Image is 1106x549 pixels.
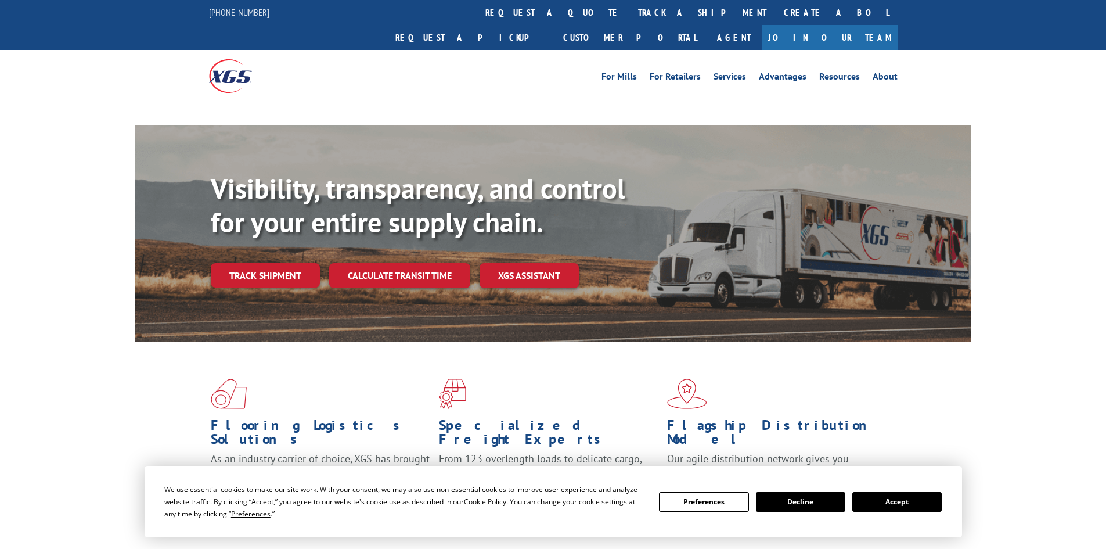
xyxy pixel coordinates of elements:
img: xgs-icon-total-supply-chain-intelligence-red [211,379,247,409]
p: From 123 overlength loads to delicate cargo, our experienced staff knows the best way to move you... [439,452,658,504]
a: [PHONE_NUMBER] [209,6,269,18]
h1: Flooring Logistics Solutions [211,418,430,452]
button: Accept [852,492,942,512]
a: Advantages [759,72,806,85]
a: Track shipment [211,263,320,288]
img: xgs-icon-focused-on-flooring-red [439,379,466,409]
div: Cookie Consent Prompt [145,466,962,537]
span: Cookie Policy [464,497,506,507]
a: For Retailers [650,72,701,85]
b: Visibility, transparency, and control for your entire supply chain. [211,170,625,240]
button: Preferences [659,492,748,512]
a: For Mills [601,72,637,85]
img: xgs-icon-flagship-distribution-model-red [667,379,707,409]
a: Services [714,72,746,85]
div: We use essential cookies to make our site work. With your consent, we may also use non-essential ... [164,483,645,520]
a: Customer Portal [554,25,705,50]
a: Calculate transit time [329,263,470,288]
a: Agent [705,25,762,50]
span: Our agile distribution network gives you nationwide inventory management on demand. [667,452,881,479]
a: Request a pickup [387,25,554,50]
a: Resources [819,72,860,85]
span: As an industry carrier of choice, XGS has brought innovation and dedication to flooring logistics... [211,452,430,493]
a: About [873,72,898,85]
span: Preferences [231,509,271,519]
button: Decline [756,492,845,512]
a: Join Our Team [762,25,898,50]
h1: Specialized Freight Experts [439,418,658,452]
h1: Flagship Distribution Model [667,418,887,452]
a: XGS ASSISTANT [480,263,579,288]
